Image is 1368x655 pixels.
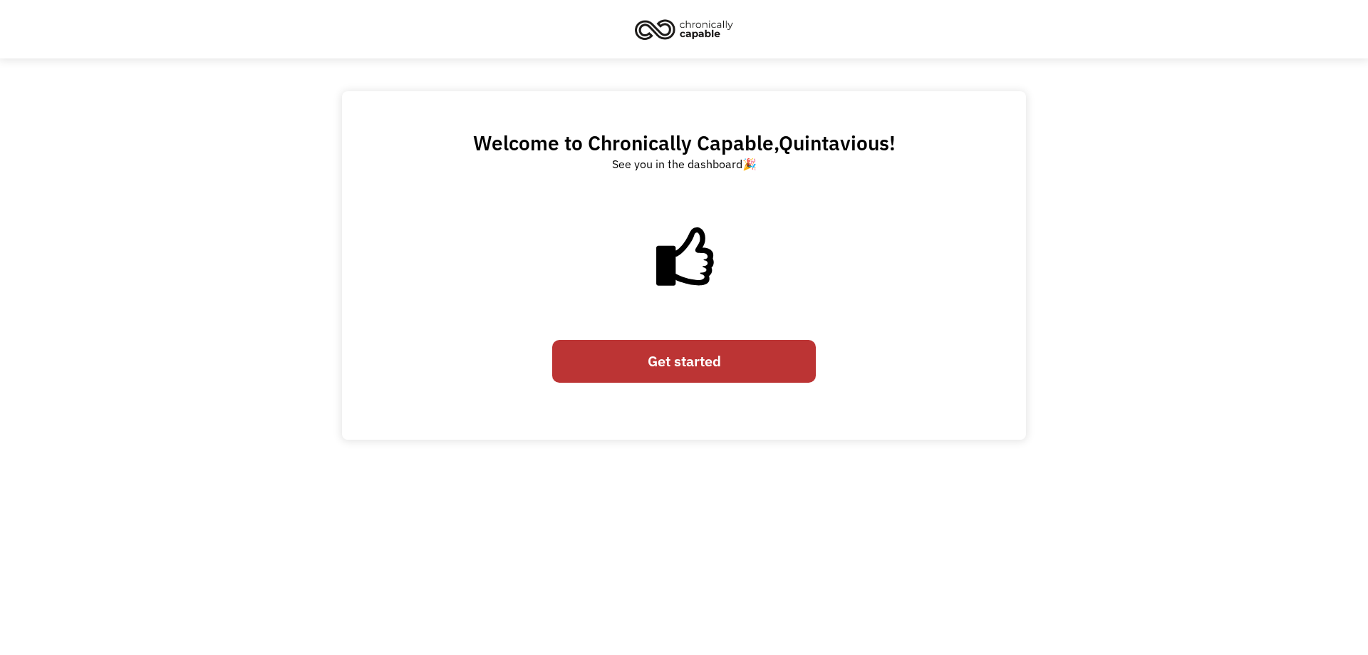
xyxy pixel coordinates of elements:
div: See you in the dashboard [612,155,757,172]
a: Get started [552,340,816,383]
img: Chronically Capable logo [631,14,737,45]
form: Email Form [552,333,816,391]
h2: Welcome to Chronically Capable, ! [473,130,896,155]
span: Quintavious [779,130,889,156]
a: 🎉 [742,157,757,171]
